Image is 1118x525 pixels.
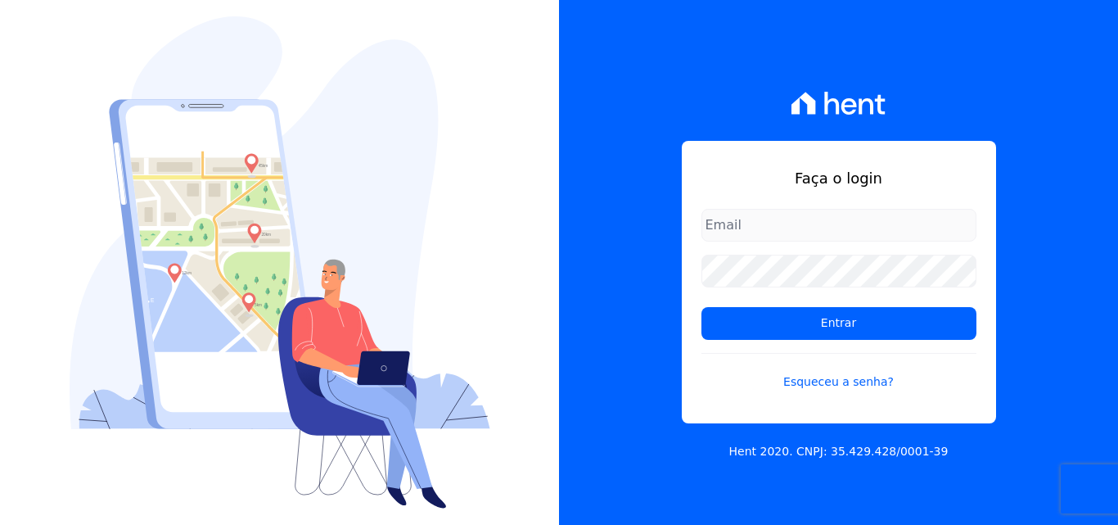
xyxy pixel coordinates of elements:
input: Email [701,209,976,242]
p: Hent 2020. CNPJ: 35.429.428/0001-39 [729,443,949,460]
a: Esqueceu a senha? [701,353,976,391]
h1: Faça o login [701,167,976,189]
input: Entrar [701,307,976,340]
img: Login [70,16,490,509]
